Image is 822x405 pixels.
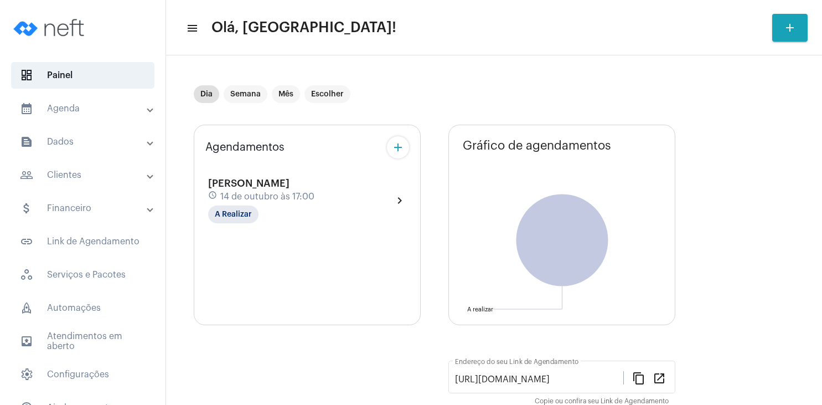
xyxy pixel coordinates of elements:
mat-icon: chevron_right [393,194,406,207]
mat-icon: sidenav icon [186,22,197,35]
mat-panel-title: Agenda [20,102,148,115]
span: sidenav icon [20,301,33,315]
mat-icon: add [783,21,797,34]
text: A realizar [467,306,493,312]
mat-chip: Dia [194,85,219,103]
mat-chip: Semana [224,85,267,103]
span: 14 de outubro às 17:00 [220,192,314,202]
mat-expansion-panel-header: sidenav iconFinanceiro [7,195,166,222]
mat-expansion-panel-header: sidenav iconAgenda [7,95,166,122]
mat-panel-title: Dados [20,135,148,148]
mat-icon: sidenav icon [20,202,33,215]
span: Link de Agendamento [11,228,154,255]
mat-expansion-panel-header: sidenav iconClientes [7,162,166,188]
span: Automações [11,295,154,321]
mat-icon: sidenav icon [20,168,33,182]
mat-icon: add [391,141,405,154]
span: Agendamentos [205,141,285,153]
span: Gráfico de agendamentos [463,139,611,152]
span: Olá, [GEOGRAPHIC_DATA]! [211,19,396,37]
mat-panel-title: Financeiro [20,202,148,215]
mat-icon: sidenav icon [20,135,33,148]
span: Configurações [11,361,154,388]
span: [PERSON_NAME] [208,178,289,188]
span: sidenav icon [20,268,33,281]
span: sidenav icon [20,69,33,82]
span: Serviços e Pacotes [11,262,154,288]
mat-icon: content_copy [632,371,645,385]
mat-icon: sidenav icon [20,102,33,115]
mat-chip: A Realizar [208,206,259,223]
input: Link [455,375,623,385]
mat-chip: Mês [272,85,300,103]
span: Atendimentos em aberto [11,328,154,355]
mat-icon: sidenav icon [20,335,33,348]
mat-icon: open_in_new [653,371,666,385]
mat-icon: sidenav icon [20,235,33,248]
span: Painel [11,62,154,89]
mat-chip: Escolher [304,85,350,103]
mat-icon: schedule [208,191,218,203]
mat-panel-title: Clientes [20,168,148,182]
mat-expansion-panel-header: sidenav iconDados [7,129,166,155]
span: sidenav icon [20,368,33,381]
img: logo-neft-novo-2.png [9,6,92,50]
